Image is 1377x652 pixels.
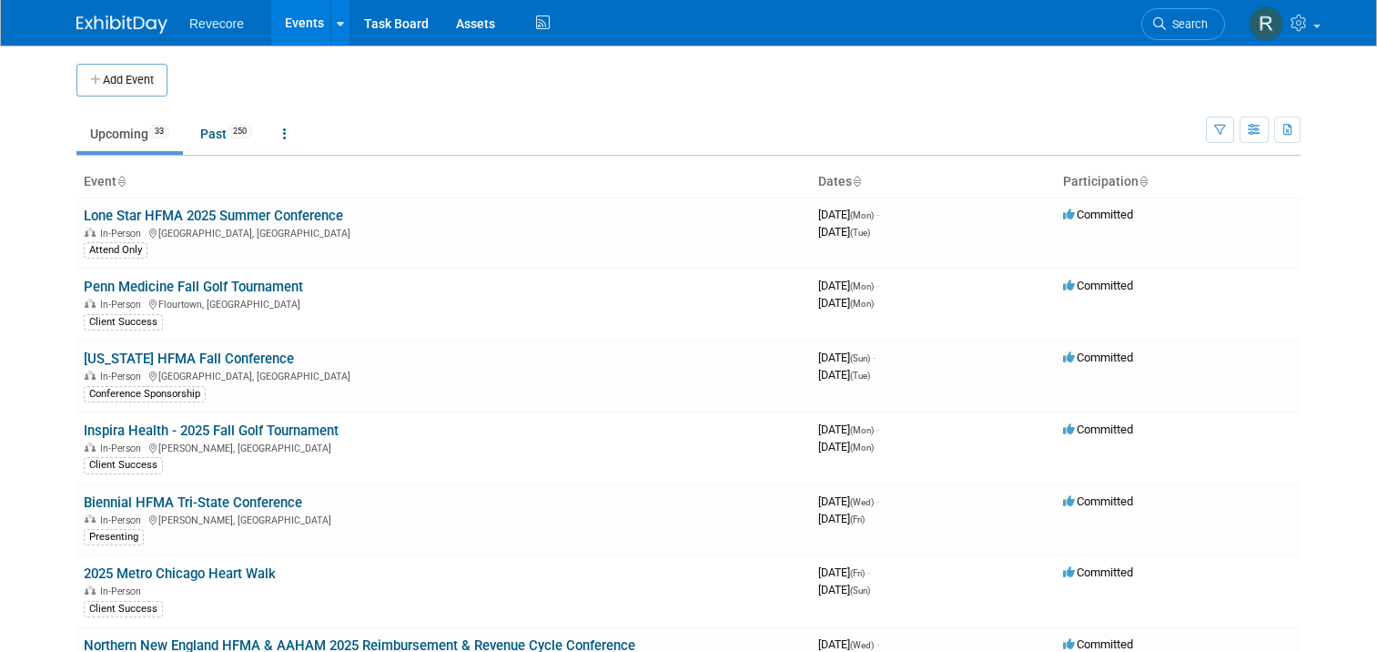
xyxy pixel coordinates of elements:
img: In-Person Event [85,514,96,524]
span: [DATE] [818,512,865,525]
div: Conference Sponsorship [84,386,206,402]
span: [DATE] [818,368,870,382]
img: In-Person Event [85,443,96,452]
span: (Wed) [850,640,874,650]
th: Event [76,167,811,198]
a: Inspira Health - 2025 Fall Golf Tournament [84,423,339,439]
span: - [876,494,879,508]
a: [US_STATE] HFMA Fall Conference [84,351,294,367]
span: 33 [149,125,169,138]
img: In-Person Event [85,586,96,595]
div: Attend Only [84,242,147,259]
span: (Tue) [850,228,870,238]
span: [DATE] [818,637,879,651]
a: Search [1141,8,1225,40]
span: Committed [1063,351,1133,364]
div: Client Success [84,601,163,617]
span: Committed [1063,494,1133,508]
span: [DATE] [818,279,879,292]
span: (Mon) [850,425,874,435]
img: In-Person Event [85,228,96,237]
div: Presenting [84,529,144,545]
span: (Mon) [850,210,874,220]
a: Past250 [187,117,266,151]
span: (Mon) [850,281,874,291]
div: [PERSON_NAME], [GEOGRAPHIC_DATA] [84,440,804,454]
span: In-Person [100,299,147,311]
div: [GEOGRAPHIC_DATA], [GEOGRAPHIC_DATA] [84,225,804,239]
span: In-Person [100,371,147,382]
a: Sort by Start Date [852,174,861,188]
span: Revecore [189,16,244,31]
th: Dates [811,167,1056,198]
span: Committed [1063,208,1133,221]
span: In-Person [100,514,147,526]
span: [DATE] [818,583,870,596]
div: Client Success [84,457,163,474]
span: - [876,637,879,651]
span: (Sun) [850,353,870,363]
span: - [867,565,870,579]
span: (Mon) [850,299,874,309]
img: In-Person Event [85,299,96,308]
div: Flourtown, [GEOGRAPHIC_DATA] [84,296,804,311]
span: [DATE] [818,208,879,221]
span: (Tue) [850,371,870,381]
span: [DATE] [818,423,879,436]
span: [DATE] [818,351,876,364]
div: Client Success [84,314,163,331]
span: Search [1166,17,1208,31]
a: Upcoming33 [76,117,183,151]
span: (Wed) [850,497,874,507]
span: Committed [1063,565,1133,579]
span: (Fri) [850,514,865,525]
span: (Mon) [850,443,874,453]
span: [DATE] [818,494,879,508]
a: Lone Star HFMA 2025 Summer Conference [84,208,343,224]
span: Committed [1063,637,1133,651]
span: In-Person [100,228,147,239]
span: [DATE] [818,565,870,579]
span: 250 [228,125,252,138]
a: Penn Medicine Fall Golf Tournament [84,279,303,295]
span: In-Person [100,586,147,597]
th: Participation [1056,167,1301,198]
a: Sort by Event Name [116,174,126,188]
a: 2025 Metro Chicago Heart Walk [84,565,276,582]
span: In-Person [100,443,147,454]
div: [GEOGRAPHIC_DATA], [GEOGRAPHIC_DATA] [84,368,804,382]
span: [DATE] [818,225,870,239]
span: Committed [1063,423,1133,436]
span: Committed [1063,279,1133,292]
img: In-Person Event [85,371,96,380]
span: [DATE] [818,296,874,310]
img: ExhibitDay [76,15,167,34]
img: Rachael Sires [1249,6,1283,41]
span: - [876,423,879,436]
a: Biennial HFMA Tri-State Conference [84,494,302,511]
span: [DATE] [818,440,874,453]
span: - [876,279,879,292]
button: Add Event [76,64,167,97]
span: - [876,208,879,221]
a: Sort by Participation Type [1139,174,1148,188]
span: (Sun) [850,586,870,596]
span: - [873,351,876,364]
span: (Fri) [850,568,865,578]
div: [PERSON_NAME], [GEOGRAPHIC_DATA] [84,512,804,526]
